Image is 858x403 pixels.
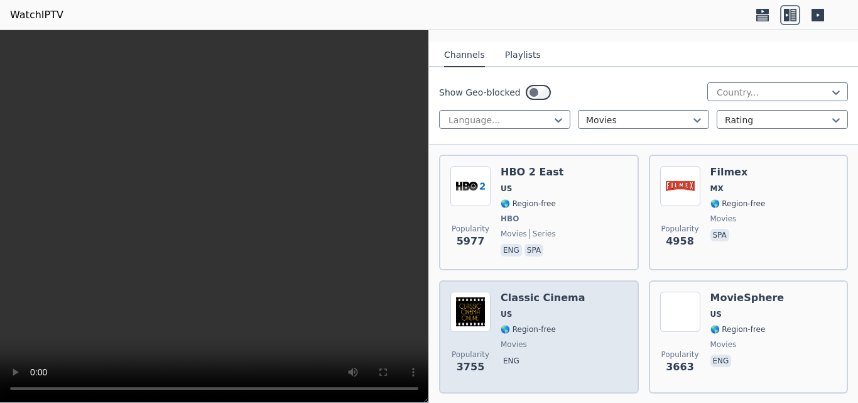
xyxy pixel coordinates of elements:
span: series [529,229,556,239]
p: spa [524,244,543,257]
span: Popularity [661,224,698,234]
h6: Classic Cinema [501,292,585,304]
p: spa [710,229,729,241]
span: Popularity [452,350,489,360]
p: eng [501,244,522,257]
span: 🌎 Region-free [501,199,556,209]
span: 🌎 Region-free [710,324,766,334]
a: WatchIPTV [10,8,63,23]
span: HBO [501,214,519,224]
span: movies [501,229,527,239]
span: 5977 [457,234,485,249]
span: 🌎 Region-free [710,199,766,209]
span: 4958 [666,234,694,249]
img: Filmex [660,166,700,206]
h6: MovieSphere [710,292,785,304]
label: Show Geo-blocked [439,86,521,99]
button: Channels [444,43,485,67]
img: MovieSphere [660,292,700,332]
img: HBO 2 East [450,166,491,206]
button: Playlists [505,43,541,67]
span: MX [710,184,724,194]
h6: HBO 2 East [501,166,563,179]
span: US [501,309,512,319]
span: movies [710,340,737,350]
span: US [710,309,722,319]
span: 🌎 Region-free [501,324,556,334]
p: eng [501,355,522,367]
span: Popularity [661,350,698,360]
img: Classic Cinema [450,292,491,332]
span: movies [710,214,737,224]
span: 3755 [457,360,485,375]
span: US [501,184,512,194]
span: movies [501,340,527,350]
span: 3663 [666,360,694,375]
h6: Filmex [710,166,766,179]
p: eng [710,355,732,367]
span: Popularity [452,224,489,234]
